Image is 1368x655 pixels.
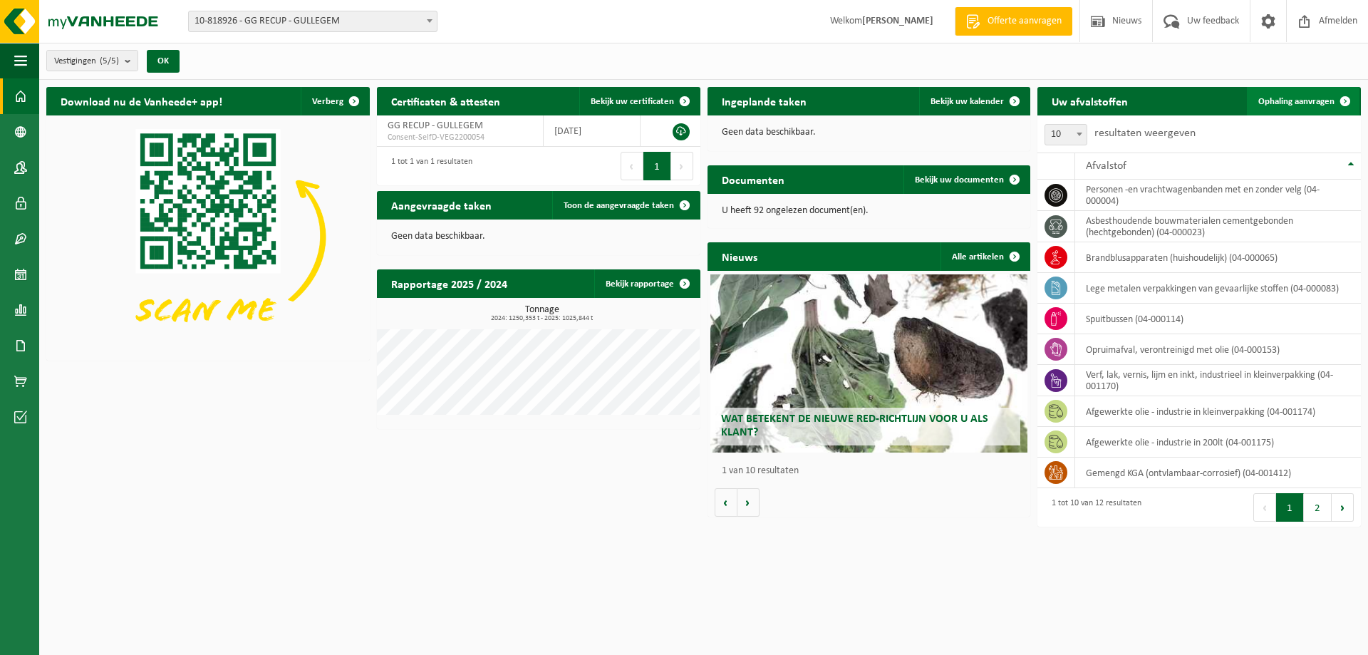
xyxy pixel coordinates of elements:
[1075,211,1361,242] td: asbesthoudende bouwmaterialen cementgebonden (hechtgebonden) (04-000023)
[1332,493,1354,522] button: Next
[903,165,1029,194] a: Bekijk uw documenten
[1304,493,1332,522] button: 2
[919,87,1029,115] a: Bekijk uw kalender
[1075,273,1361,304] td: lege metalen verpakkingen van gevaarlijke stoffen (04-000083)
[100,56,119,66] count: (5/5)
[722,128,1017,138] p: Geen data beschikbaar.
[722,206,1017,216] p: U heeft 92 ongelezen document(en).
[384,315,700,322] span: 2024: 1250,353 t - 2025: 1025,844 t
[708,87,821,115] h2: Ingeplande taken
[377,191,506,219] h2: Aangevraagde taken
[552,191,699,220] a: Toon de aangevraagde taken
[1075,242,1361,273] td: brandblusapparaten (huishoudelijk) (04-000065)
[1045,125,1087,145] span: 10
[579,87,699,115] a: Bekijk uw certificaten
[940,242,1029,271] a: Alle artikelen
[1094,128,1196,139] label: resultaten weergeven
[621,152,643,180] button: Previous
[391,232,686,242] p: Geen data beschikbaar.
[189,11,437,31] span: 10-818926 - GG RECUP - GULLEGEM
[1276,493,1304,522] button: 1
[388,132,532,143] span: Consent-SelfD-VEG2200054
[1075,365,1361,396] td: verf, lak, vernis, lijm en inkt, industrieel in kleinverpakking (04-001170)
[1253,493,1276,522] button: Previous
[721,413,988,438] span: Wat betekent de nieuwe RED-richtlijn voor u als klant?
[1247,87,1359,115] a: Ophaling aanvragen
[1075,458,1361,488] td: gemengd KGA (ontvlambaar-corrosief) (04-001412)
[384,150,472,182] div: 1 tot 1 van 1 resultaten
[388,120,483,131] span: GG RECUP - GULLEGEM
[1037,87,1142,115] h2: Uw afvalstoffen
[708,242,772,270] h2: Nieuws
[46,50,138,71] button: Vestigingen(5/5)
[708,165,799,193] h2: Documenten
[643,152,671,180] button: 1
[715,488,737,517] button: Vorige
[46,115,370,358] img: Download de VHEPlus App
[671,152,693,180] button: Next
[312,97,343,106] span: Verberg
[377,87,514,115] h2: Certificaten & attesten
[1075,180,1361,211] td: personen -en vrachtwagenbanden met en zonder velg (04-000004)
[1045,492,1141,523] div: 1 tot 10 van 12 resultaten
[955,7,1072,36] a: Offerte aanvragen
[46,87,237,115] h2: Download nu de Vanheede+ app!
[384,305,700,322] h3: Tonnage
[301,87,368,115] button: Verberg
[147,50,180,73] button: OK
[1045,124,1087,145] span: 10
[377,269,522,297] h2: Rapportage 2025 / 2024
[710,274,1027,453] a: Wat betekent de nieuwe RED-richtlijn voor u als klant?
[722,466,1024,476] p: 1 van 10 resultaten
[984,14,1065,29] span: Offerte aanvragen
[544,115,641,147] td: [DATE]
[1075,396,1361,427] td: afgewerkte olie - industrie in kleinverpakking (04-001174)
[564,201,674,210] span: Toon de aangevraagde taken
[188,11,437,32] span: 10-818926 - GG RECUP - GULLEGEM
[915,175,1004,185] span: Bekijk uw documenten
[1075,427,1361,458] td: afgewerkte olie - industrie in 200lt (04-001175)
[594,269,699,298] a: Bekijk rapportage
[1075,334,1361,365] td: opruimafval, verontreinigd met olie (04-000153)
[737,488,760,517] button: Volgende
[1086,160,1126,172] span: Afvalstof
[1075,304,1361,334] td: spuitbussen (04-000114)
[1258,97,1335,106] span: Ophaling aanvragen
[54,51,119,72] span: Vestigingen
[931,97,1004,106] span: Bekijk uw kalender
[591,97,674,106] span: Bekijk uw certificaten
[862,16,933,26] strong: [PERSON_NAME]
